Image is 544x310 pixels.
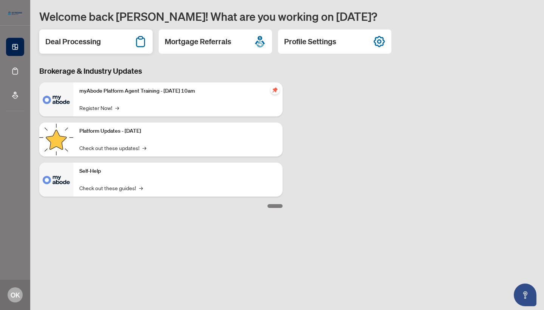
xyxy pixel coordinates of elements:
span: → [139,184,143,192]
p: Platform Updates - [DATE] [79,127,277,135]
p: Self-Help [79,167,277,175]
a: Check out these updates!→ [79,144,146,152]
img: Self-Help [39,163,73,197]
h2: Mortgage Referrals [165,36,231,47]
span: pushpin [270,85,280,95]
img: logo [6,9,24,17]
h3: Brokerage & Industry Updates [39,66,283,76]
p: myAbode Platform Agent Training - [DATE] 10am [79,87,277,95]
a: Check out these guides!→ [79,184,143,192]
h1: Welcome back [PERSON_NAME]! What are you working on [DATE]? [39,9,535,23]
button: Open asap [514,284,536,306]
img: myAbode Platform Agent Training - October 1, 2025 @ 10am [39,82,73,116]
h2: Profile Settings [284,36,336,47]
h2: Deal Processing [45,36,101,47]
a: Register Now!→ [79,104,119,112]
img: Platform Updates - September 16, 2025 [39,122,73,157]
span: → [142,144,146,152]
span: → [115,104,119,112]
span: OK [11,290,20,300]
